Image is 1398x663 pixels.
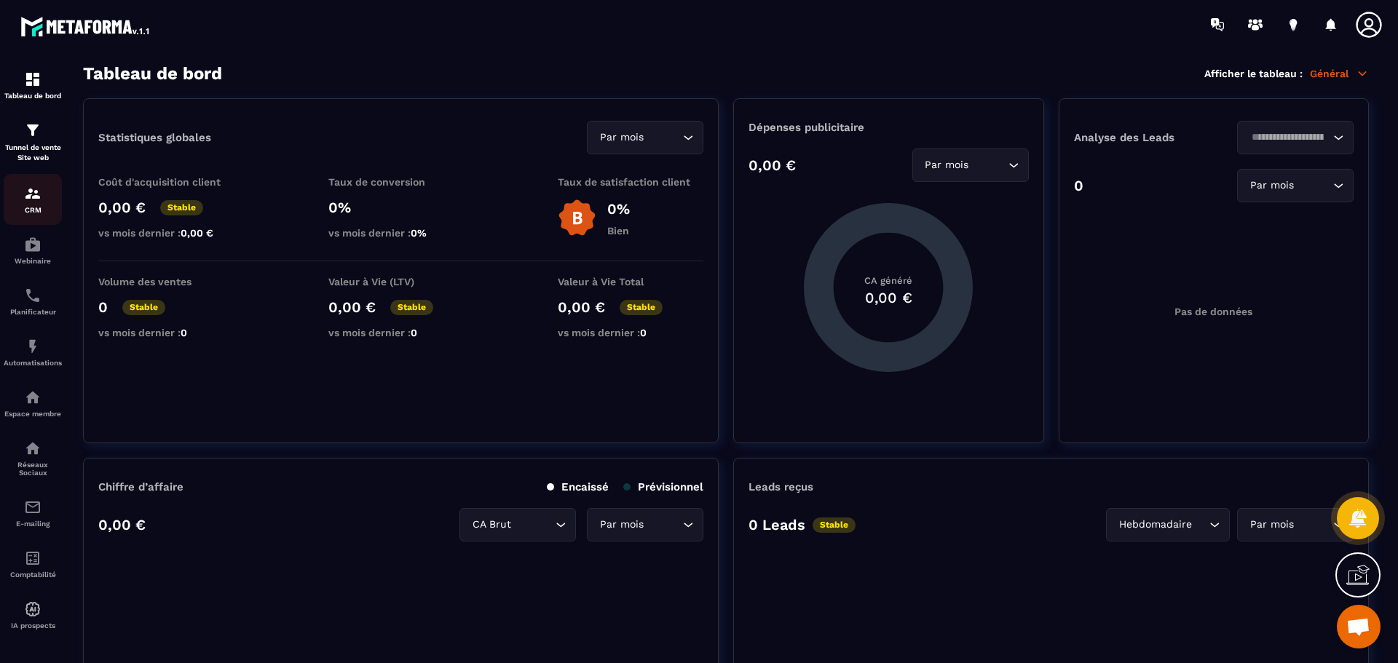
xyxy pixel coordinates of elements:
div: Search for option [1237,121,1354,154]
p: Statistiques globales [98,131,211,144]
p: Stable [390,300,433,315]
p: Taux de conversion [328,176,474,188]
a: automationsautomationsAutomatisations [4,327,62,378]
p: vs mois dernier : [328,327,474,338]
p: 0,00 € [558,298,605,316]
a: schedulerschedulerPlanificateur [4,276,62,327]
p: CRM [4,206,62,214]
img: social-network [24,440,42,457]
input: Search for option [1297,178,1330,194]
p: Prévisionnel [623,480,703,493]
p: 0 [98,298,108,316]
span: Par mois [922,157,972,173]
p: Espace membre [4,410,62,418]
div: Search for option [1106,508,1230,541]
p: Comptabilité [4,571,62,579]
div: Search for option [912,148,1029,182]
p: Automatisations [4,359,62,367]
a: accountantaccountantComptabilité [4,539,62,589]
p: Leads reçus [749,480,813,493]
input: Search for option [514,517,552,533]
span: 0 [181,327,187,338]
img: scheduler [24,287,42,304]
img: b-badge-o.b3b20ee6.svg [558,199,596,237]
span: Par mois [596,130,647,146]
p: Général [1310,67,1369,80]
img: automations [24,600,42,618]
input: Search for option [647,130,679,146]
h3: Tableau de bord [83,63,222,84]
a: formationformationTableau de bord [4,60,62,111]
p: Volume des ventes [98,276,244,287]
p: Afficher le tableau : [1204,68,1303,79]
p: Taux de satisfaction client [558,176,703,188]
a: emailemailE-mailing [4,488,62,539]
p: Planificateur [4,308,62,316]
p: vs mois dernier : [98,327,244,338]
p: 0% [607,200,630,218]
p: E-mailing [4,520,62,528]
p: Coût d'acquisition client [98,176,244,188]
a: formationformationTunnel de vente Site web [4,111,62,174]
p: 0,00 € [98,199,146,216]
p: Valeur à Vie Total [558,276,703,287]
p: 0 [1074,177,1083,194]
input: Search for option [972,157,1005,173]
a: automationsautomationsEspace membre [4,378,62,429]
p: Stable [160,200,203,215]
div: Search for option [587,121,703,154]
img: formation [24,71,42,88]
p: 0,00 € [328,298,376,316]
div: Search for option [459,508,576,541]
span: Par mois [1247,178,1297,194]
p: vs mois dernier : [328,227,474,239]
p: 0 Leads [749,516,805,533]
div: Ouvrir le chat [1337,605,1381,648]
p: Tableau de bord [4,92,62,100]
span: 0 [640,327,647,338]
div: Search for option [1237,169,1354,202]
p: 0% [328,199,474,216]
input: Search for option [1195,517,1206,533]
img: accountant [24,549,42,567]
p: Stable [813,517,856,533]
img: automations [24,338,42,355]
img: automations [24,389,42,406]
input: Search for option [1247,130,1330,146]
span: Par mois [1247,517,1297,533]
a: automationsautomationsWebinaire [4,225,62,276]
div: Search for option [1237,508,1354,541]
p: Tunnel de vente Site web [4,143,62,163]
p: IA prospects [4,622,62,630]
a: formationformationCRM [4,174,62,225]
span: CA Brut [469,517,514,533]
input: Search for option [647,517,679,533]
p: Webinaire [4,257,62,265]
span: 0,00 € [181,227,213,239]
p: Pas de données [1174,306,1252,317]
p: Analyse des Leads [1074,131,1214,144]
div: Search for option [587,508,703,541]
span: Hebdomadaire [1115,517,1195,533]
p: vs mois dernier : [98,227,244,239]
img: logo [20,13,151,39]
a: social-networksocial-networkRéseaux Sociaux [4,429,62,488]
p: Bien [607,225,630,237]
img: formation [24,122,42,139]
span: Par mois [596,517,647,533]
span: 0% [411,227,427,239]
p: vs mois dernier : [558,327,703,338]
img: automations [24,236,42,253]
input: Search for option [1297,517,1330,533]
p: Valeur à Vie (LTV) [328,276,474,287]
p: Dépenses publicitaire [749,121,1028,134]
p: Encaissé [547,480,609,493]
img: formation [24,185,42,202]
p: 0,00 € [749,156,796,174]
p: Réseaux Sociaux [4,461,62,477]
p: 0,00 € [98,516,146,533]
p: Stable [620,300,663,315]
p: Chiffre d’affaire [98,480,183,493]
img: email [24,499,42,516]
p: Stable [122,300,165,315]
